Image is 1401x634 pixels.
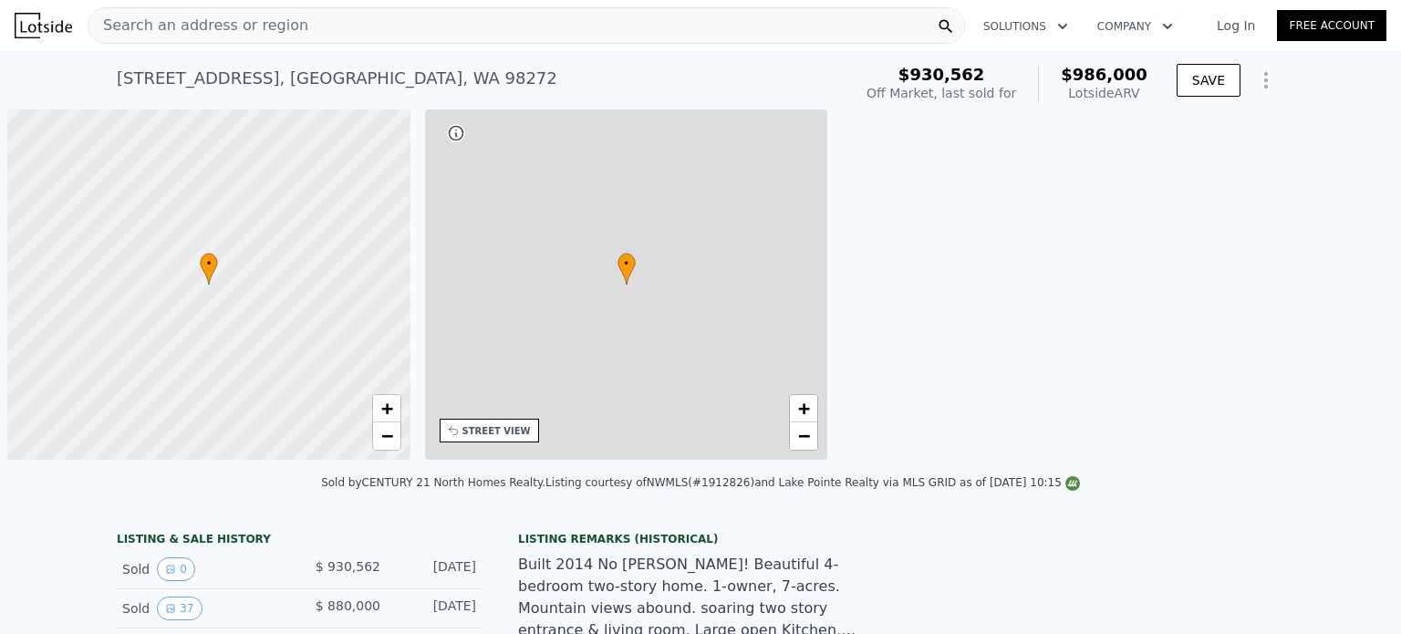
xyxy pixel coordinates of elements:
[798,424,810,447] span: −
[617,253,636,285] div: •
[545,476,1080,489] div: Listing courtesy of NWMLS (#1912826) and Lake Pointe Realty via MLS GRID as of [DATE] 10:15
[462,424,531,438] div: STREET VIEW
[969,10,1083,43] button: Solutions
[898,65,985,84] span: $930,562
[380,424,392,447] span: −
[1061,65,1147,84] span: $986,000
[1065,476,1080,491] img: NWMLS Logo
[200,253,218,285] div: •
[798,397,810,420] span: +
[1277,10,1386,41] a: Free Account
[122,597,285,620] div: Sold
[122,557,285,581] div: Sold
[316,559,380,574] span: $ 930,562
[1177,64,1240,97] button: SAVE
[321,476,545,489] div: Sold by CENTURY 21 North Homes Realty .
[157,597,202,620] button: View historical data
[1248,62,1284,99] button: Show Options
[157,557,195,581] button: View historical data
[1195,16,1277,35] a: Log In
[15,13,72,38] img: Lotside
[395,597,476,620] div: [DATE]
[88,15,308,36] span: Search an address or region
[316,598,380,613] span: $ 880,000
[1083,10,1188,43] button: Company
[395,557,476,581] div: [DATE]
[373,395,400,422] a: Zoom in
[117,532,482,550] div: LISTING & SALE HISTORY
[380,397,392,420] span: +
[373,422,400,450] a: Zoom out
[117,66,557,91] div: [STREET_ADDRESS] , [GEOGRAPHIC_DATA] , WA 98272
[790,422,817,450] a: Zoom out
[790,395,817,422] a: Zoom in
[867,84,1016,102] div: Off Market, last sold for
[200,255,218,272] span: •
[617,255,636,272] span: •
[518,532,883,546] div: Listing Remarks (Historical)
[1061,84,1147,102] div: Lotside ARV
